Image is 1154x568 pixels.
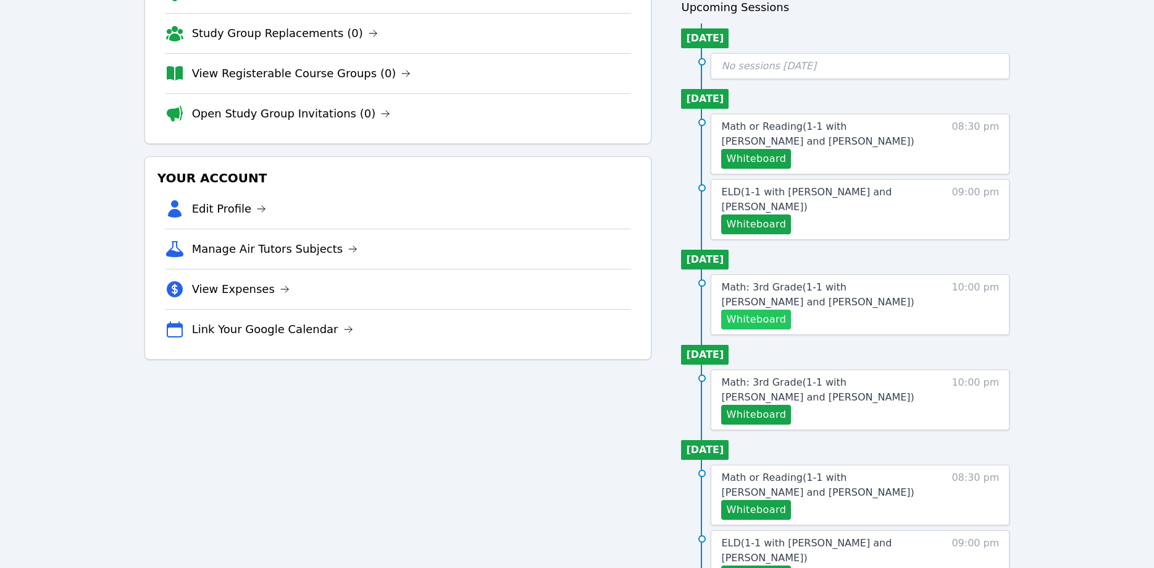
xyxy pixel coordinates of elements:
span: ELD ( 1-1 with [PERSON_NAME] and [PERSON_NAME] ) [721,537,892,564]
h3: Your Account [155,167,642,189]
button: Whiteboard [721,310,791,329]
span: 10:00 pm [951,375,999,425]
a: View Registerable Course Groups (0) [192,65,411,82]
button: Whiteboard [721,405,791,425]
button: Whiteboard [721,149,791,169]
a: Manage Air Tutors Subjects [192,240,358,258]
span: Math: 3rd Grade ( 1-1 with [PERSON_NAME] and [PERSON_NAME] ) [721,376,914,403]
a: ELD(1-1 with [PERSON_NAME] and [PERSON_NAME]) [721,536,929,566]
li: [DATE] [681,28,729,48]
li: [DATE] [681,250,729,269]
span: Math or Reading ( 1-1 with [PERSON_NAME] and [PERSON_NAME] ) [721,472,914,498]
span: 10:00 pm [951,280,999,329]
button: Whiteboard [721,500,791,520]
li: [DATE] [681,345,729,365]
span: Math: 3rd Grade ( 1-1 with [PERSON_NAME] and [PERSON_NAME] ) [721,281,914,308]
a: ELD(1-1 with [PERSON_NAME] and [PERSON_NAME]) [721,185,929,214]
a: Math: 3rd Grade(1-1 with [PERSON_NAME] and [PERSON_NAME]) [721,280,929,310]
a: Link Your Google Calendar [192,321,353,338]
span: No sessions [DATE] [721,60,816,72]
a: Study Group Replacements (0) [192,25,378,42]
a: Open Study Group Invitations (0) [192,105,391,122]
span: 08:30 pm [951,470,999,520]
li: [DATE] [681,89,729,109]
a: Math: 3rd Grade(1-1 with [PERSON_NAME] and [PERSON_NAME]) [721,375,929,405]
a: Math or Reading(1-1 with [PERSON_NAME] and [PERSON_NAME]) [721,470,929,500]
span: 08:30 pm [951,119,999,169]
button: Whiteboard [721,214,791,234]
span: Math or Reading ( 1-1 with [PERSON_NAME] and [PERSON_NAME] ) [721,121,914,147]
span: 09:00 pm [951,185,999,234]
li: [DATE] [681,440,729,460]
a: View Expenses [192,281,290,298]
span: ELD ( 1-1 with [PERSON_NAME] and [PERSON_NAME] ) [721,186,892,213]
a: Edit Profile [192,200,267,218]
a: Math or Reading(1-1 with [PERSON_NAME] and [PERSON_NAME]) [721,119,929,149]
